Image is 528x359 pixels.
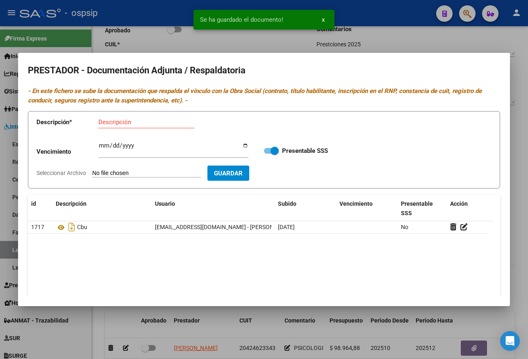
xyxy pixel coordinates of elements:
button: x [315,12,331,27]
span: No [401,224,408,230]
span: 1717 [31,224,44,230]
span: Seleccionar Archivo [36,170,86,176]
div: Open Intercom Messenger [500,331,520,351]
span: Presentable SSS [401,200,433,216]
span: Guardar [214,170,243,177]
span: Subido [278,200,296,207]
p: Descripción [36,118,98,127]
span: Se ha guardado el documento! [200,16,283,24]
i: - En este fichero se sube la documentación que respalda el vínculo con la Obra Social (contrato, ... [28,87,482,104]
span: x [322,16,325,23]
datatable-header-cell: Subido [275,195,336,222]
h2: PRESTADOR - Documentación Adjunta / Respaldatoria [28,63,500,78]
datatable-header-cell: Usuario [152,195,275,222]
datatable-header-cell: id [28,195,52,222]
span: [DATE] [278,224,295,230]
datatable-header-cell: Acción [447,195,488,222]
span: Usuario [155,200,175,207]
span: id [31,200,36,207]
span: Acción [450,200,468,207]
p: Vencimiento [36,147,98,157]
datatable-header-cell: Vencimiento [336,195,398,222]
span: Descripción [56,200,86,207]
span: [EMAIL_ADDRESS][DOMAIN_NAME] - [PERSON_NAME] [155,224,294,230]
i: Descargar documento [66,220,77,234]
datatable-header-cell: Descripción [52,195,152,222]
strong: Presentable SSS [282,147,328,155]
span: Vencimiento [339,200,373,207]
button: Guardar [207,166,249,181]
datatable-header-cell: Presentable SSS [398,195,447,222]
span: Cbu [77,224,87,231]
